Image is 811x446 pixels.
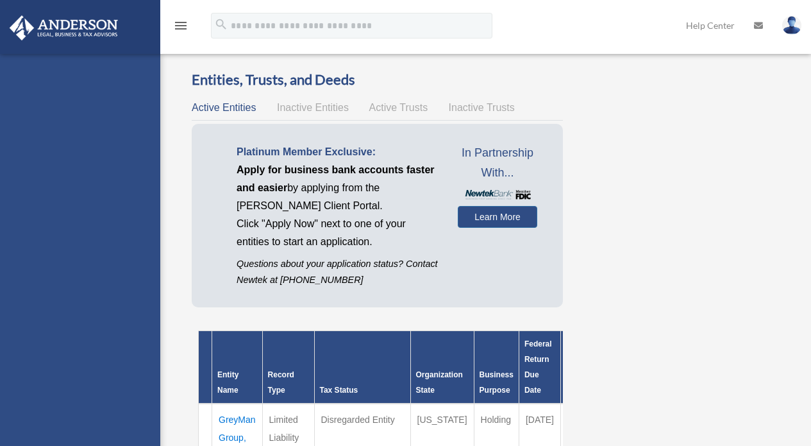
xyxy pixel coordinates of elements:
th: Organization State [410,331,474,404]
p: Platinum Member Exclusive: [237,143,439,161]
img: NewtekBankLogoSM.png [464,190,530,200]
p: Questions about your application status? Contact Newtek at [PHONE_NUMBER] [237,256,439,288]
span: Active Trusts [369,102,428,113]
i: search [214,17,228,31]
img: Anderson Advisors Platinum Portal [6,15,122,40]
h3: Entities, Trusts, and Deeds [192,70,563,90]
span: Apply for business bank accounts faster and easier [237,164,435,193]
span: Inactive Trusts [449,102,515,113]
th: Entity Name [212,331,263,404]
th: Federal Return Due Date [519,331,560,404]
th: Business Purpose [474,331,519,404]
th: Record Type [262,331,314,404]
span: Inactive Entities [277,102,349,113]
p: by applying from the [PERSON_NAME] Client Portal. [237,161,439,215]
a: menu [173,22,188,33]
a: Learn More [458,206,537,228]
span: Active Entities [192,102,256,113]
p: Click "Apply Now" next to one of your entities to start an application. [237,215,439,251]
span: In Partnership With... [458,143,537,184]
th: Tax Status [314,331,410,404]
img: User Pic [782,16,801,35]
i: menu [173,18,188,33]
